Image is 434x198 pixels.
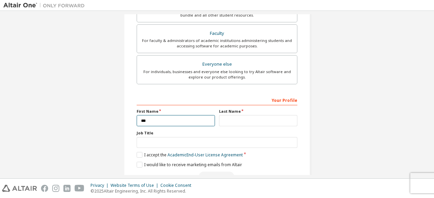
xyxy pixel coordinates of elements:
div: Privacy [91,183,111,188]
label: First Name [137,109,215,114]
img: altair_logo.svg [2,185,37,192]
div: Your Profile [137,94,297,105]
img: Altair One [3,2,88,9]
div: For individuals, businesses and everyone else looking to try Altair software and explore our prod... [141,69,293,80]
label: Job Title [137,130,297,136]
img: facebook.svg [41,185,48,192]
img: instagram.svg [52,185,59,192]
img: youtube.svg [75,185,84,192]
label: Last Name [219,109,297,114]
div: Faculty [141,29,293,38]
div: Cookie Consent [160,183,195,188]
div: For faculty & administrators of academic institutions administering students and accessing softwa... [141,38,293,49]
div: Website Terms of Use [111,183,160,188]
label: I accept the [137,152,243,158]
label: I would like to receive marketing emails from Altair [137,162,242,168]
img: linkedin.svg [63,185,71,192]
p: © 2025 Altair Engineering, Inc. All Rights Reserved. [91,188,195,194]
div: Everyone else [141,60,293,69]
a: Academic End-User License Agreement [167,152,243,158]
div: Read and acccept EULA to continue [137,172,297,182]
